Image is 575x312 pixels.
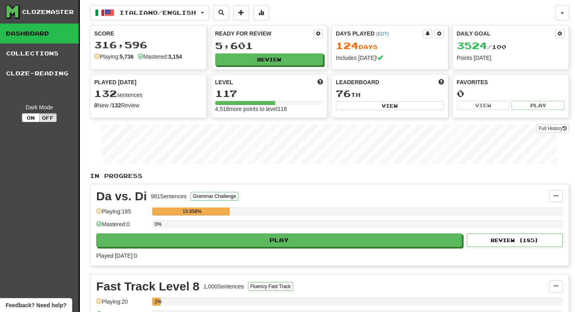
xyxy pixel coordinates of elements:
button: On [22,113,40,122]
div: 117 [215,89,323,99]
button: Review [215,53,323,65]
button: Review (185) [467,233,563,247]
button: View [336,101,444,110]
div: Mastered: 0 [96,220,148,233]
button: Fluency Fast Track [248,282,293,291]
strong: 5,736 [120,53,134,60]
button: Grammar Challenge [190,192,238,201]
a: (EDT) [376,31,389,37]
div: Includes [DATE]! [336,54,444,62]
span: 76 [336,88,351,99]
span: Open feedback widget [6,301,66,309]
div: 316,596 [94,40,202,50]
div: 4,518 more points to level 118 [215,105,323,113]
button: View [457,101,510,110]
div: 5,601 [215,41,323,51]
div: Favorites [457,78,565,86]
div: sentences [94,89,202,99]
span: 132 [94,88,117,99]
span: Italiano / English [119,9,196,16]
div: Clozemaster [22,8,74,16]
div: Daily Goal [457,30,555,38]
span: Level [215,78,233,86]
strong: 132 [112,102,121,109]
div: Ready for Review [215,30,314,38]
div: Da vs. Di [96,190,147,202]
button: Play [512,101,565,110]
button: Play [96,233,462,247]
span: Played [DATE] [94,78,137,86]
div: Playing: 185 [96,207,148,221]
span: 3524 [457,40,487,51]
div: th [336,89,444,99]
div: Mastered: [138,53,182,61]
div: 981 Sentences [151,192,187,200]
div: New / Review [94,101,202,109]
div: Days Played [336,30,423,38]
span: 124 [336,40,359,51]
button: More stats [253,5,269,20]
div: 2% [155,298,160,306]
span: Played [DATE]: 0 [96,253,137,259]
div: Points [DATE] [457,54,565,62]
p: In Progress [90,172,569,180]
div: 1,000 Sentences [204,282,244,290]
div: Playing: 20 [96,298,148,311]
button: Add sentence to collection [233,5,249,20]
button: Italiano/English [90,5,209,20]
div: Day s [336,41,444,51]
button: Search sentences [213,5,229,20]
strong: 0 [94,102,97,109]
div: Fast Track Level 8 [96,280,200,292]
span: This week in points, UTC [438,78,444,86]
span: / 100 [457,43,506,50]
div: Score [94,30,202,38]
span: Leaderboard [336,78,379,86]
strong: 3,154 [168,53,182,60]
div: Playing: [94,53,134,61]
span: Score more points to level up [317,78,323,86]
a: Full History [536,124,569,133]
div: 18.858% [155,207,230,215]
div: Dark Mode [6,103,73,111]
button: Off [39,113,57,122]
div: 0 [457,89,565,99]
